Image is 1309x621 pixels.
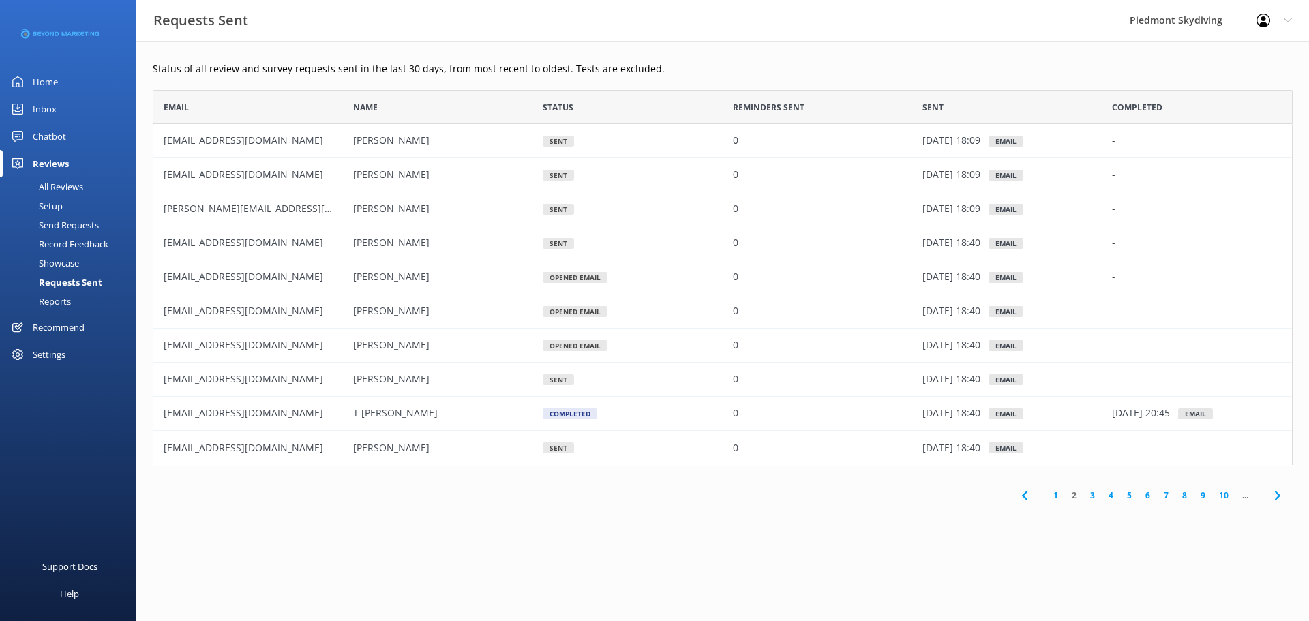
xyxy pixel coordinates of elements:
[353,271,430,284] span: [PERSON_NAME]
[989,340,1023,351] div: Email
[33,150,69,177] div: Reviews
[1139,489,1157,502] a: 6
[733,304,738,319] p: 0
[543,170,574,181] div: Sent
[164,134,323,147] span: [EMAIL_ADDRESS][DOMAIN_NAME]
[153,363,1293,397] div: row
[733,236,738,251] p: 0
[543,408,597,419] div: Completed
[1112,202,1115,217] p: -
[1102,489,1120,502] a: 4
[543,340,607,351] div: Opened Email
[1112,168,1115,183] p: -
[153,192,1293,226] div: row
[1112,304,1115,319] p: -
[153,294,1293,329] div: row
[989,306,1023,317] div: Email
[8,177,83,196] div: All Reviews
[543,272,607,283] div: Opened Email
[20,23,99,46] img: 3-1676954853.png
[8,254,79,273] div: Showcase
[1112,236,1115,251] p: -
[543,374,574,385] div: Sent
[1112,270,1115,285] p: -
[353,441,430,454] span: [PERSON_NAME]
[153,226,1293,260] div: row
[164,237,323,249] span: [EMAIL_ADDRESS][DOMAIN_NAME]
[8,234,108,254] div: Record Feedback
[153,397,1293,431] div: row
[1112,134,1115,149] p: -
[8,234,136,254] a: Record Feedback
[153,124,1293,158] div: row
[733,134,738,149] p: 0
[733,270,738,285] p: 0
[733,101,804,114] span: Reminders Sent
[153,329,1293,363] div: row
[153,10,248,31] h3: Requests Sent
[1112,406,1170,421] p: [DATE] 20:45
[33,314,85,341] div: Recommend
[733,338,738,353] p: 0
[1083,489,1102,502] a: 3
[164,168,323,181] span: [EMAIL_ADDRESS][DOMAIN_NAME]
[922,372,980,387] p: [DATE] 18:40
[1047,489,1065,502] a: 1
[353,407,438,420] span: T [PERSON_NAME]
[353,168,430,181] span: [PERSON_NAME]
[543,136,574,147] div: Sent
[1112,440,1115,455] p: -
[989,442,1023,453] div: Email
[922,406,980,421] p: [DATE] 18:40
[733,202,738,217] p: 0
[33,123,66,150] div: Chatbot
[922,134,980,149] p: [DATE] 18:09
[922,440,980,455] p: [DATE] 18:40
[1112,101,1162,114] span: Completed
[164,101,189,114] span: Email
[153,260,1293,294] div: row
[922,236,980,251] p: [DATE] 18:40
[8,273,136,292] a: Requests Sent
[153,124,1293,465] div: grid
[60,580,79,607] div: Help
[353,339,430,352] span: [PERSON_NAME]
[1157,489,1175,502] a: 7
[1120,489,1139,502] a: 5
[164,305,323,318] span: [EMAIL_ADDRESS][DOMAIN_NAME]
[353,101,378,114] span: Name
[8,177,136,196] a: All Reviews
[8,273,102,292] div: Requests Sent
[353,134,430,147] span: [PERSON_NAME]
[922,101,944,114] span: Sent
[33,95,57,123] div: Inbox
[1194,489,1212,502] a: 9
[8,292,136,311] a: Reports
[353,202,430,215] span: [PERSON_NAME]
[353,373,430,386] span: [PERSON_NAME]
[1175,489,1194,502] a: 8
[8,196,63,215] div: Setup
[153,158,1293,192] div: row
[1212,489,1235,502] a: 10
[153,61,1293,76] p: Status of all review and survey requests sent in the last 30 days, from most recent to oldest. Te...
[543,238,574,249] div: Sent
[164,373,323,386] span: [EMAIL_ADDRESS][DOMAIN_NAME]
[33,68,58,95] div: Home
[164,407,323,420] span: [EMAIL_ADDRESS][DOMAIN_NAME]
[989,408,1023,419] div: Email
[989,374,1023,385] div: Email
[153,431,1293,465] div: row
[543,306,607,317] div: Opened Email
[922,202,980,217] p: [DATE] 18:09
[543,204,574,215] div: Sent
[8,215,136,234] a: Send Requests
[164,271,323,284] span: [EMAIL_ADDRESS][DOMAIN_NAME]
[164,441,323,454] span: [EMAIL_ADDRESS][DOMAIN_NAME]
[922,168,980,183] p: [DATE] 18:09
[353,237,430,249] span: [PERSON_NAME]
[33,341,65,368] div: Settings
[1178,408,1213,419] div: email
[733,440,738,455] p: 0
[989,136,1023,147] div: Email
